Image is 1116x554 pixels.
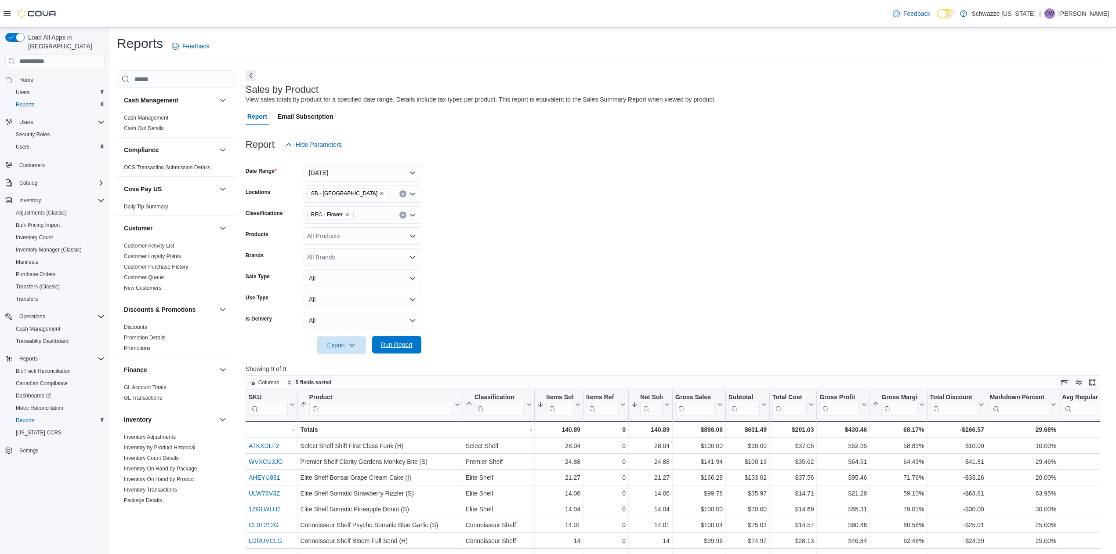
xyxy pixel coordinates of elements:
button: Purchase Orders [9,268,108,281]
div: Net Sold [640,394,663,416]
span: Reports [16,101,34,108]
span: Cash Management [16,325,60,332]
button: Inventory Count [9,231,108,244]
span: GL Transactions [124,394,162,401]
div: $201.03 [772,424,814,435]
span: CW [1045,8,1054,19]
button: Gross Profit [819,394,867,416]
button: Remove REC - Flower from selection in this group [344,212,350,217]
div: Items Ref [586,394,619,402]
a: GL Transactions [124,395,162,401]
div: $631.49 [728,424,767,435]
button: Open list of options [409,211,416,219]
a: Cash Management [12,324,64,334]
a: Inventory Count Details [124,455,179,461]
button: Columns [246,377,283,388]
span: Adjustments (Classic) [12,208,105,218]
a: BioTrack Reconciliation [12,366,74,376]
button: Inventory [2,194,108,207]
a: CL0T212G [249,521,279,528]
button: Reports [16,354,41,364]
span: Load All Apps in [GEOGRAPHIC_DATA] [25,33,105,51]
p: | [1039,8,1041,19]
span: Users [16,89,29,96]
span: Inventory Manager (Classic) [12,244,105,255]
span: Promotions [124,345,151,352]
span: Cash Management [12,324,105,334]
h3: Sales by Product [246,84,319,95]
button: Customers [2,158,108,171]
button: Items Ref [586,394,626,416]
a: Manifests [12,257,42,267]
span: REC - Flower [311,210,343,219]
button: Inventory [16,195,44,206]
span: Catalog [16,178,105,188]
span: Purchase Orders [12,269,105,280]
span: Inventory Count [12,232,105,243]
button: Open list of options [409,190,416,197]
span: Feedback [903,9,930,18]
button: Next [246,70,256,81]
a: Cash Management [124,115,168,121]
button: Traceabilty Dashboard [9,335,108,347]
span: Bulk Pricing Import [12,220,105,230]
span: Traceabilty Dashboard [16,338,69,345]
span: BioTrack Reconciliation [16,368,71,375]
span: Inventory Count [16,234,53,241]
img: Cova [18,9,57,18]
label: Sale Type [246,273,270,280]
h3: Cash Management [124,96,178,105]
a: Transfers (Classic) [12,281,63,292]
a: Dashboards [12,390,54,401]
span: Email Subscription [278,108,333,125]
span: Inventory [16,195,105,206]
div: Total Discount [930,394,977,416]
button: BioTrack Reconciliation [9,365,108,377]
span: Users [12,87,105,98]
button: Cash Management [124,96,216,105]
button: Transfers (Classic) [9,281,108,293]
div: - [248,424,295,435]
button: Security Roles [9,128,108,141]
div: Total Cost [772,394,807,402]
button: Discounts & Promotions [217,304,228,315]
a: Metrc Reconciliation [12,403,67,413]
button: Gross Margin [873,394,924,416]
div: Markdown Percent [990,394,1049,402]
span: Canadian Compliance [12,378,105,389]
span: Transfers [16,295,38,303]
span: Report [247,108,267,125]
a: Settings [16,445,42,456]
span: Daily Tip Summary [124,203,168,210]
span: Feedback [182,42,209,51]
button: Users [9,141,108,153]
span: Hide Parameters [296,140,342,149]
div: Classification [474,394,525,402]
span: Users [19,119,33,126]
div: Cova Pay US [117,201,235,215]
button: [DATE] [304,164,421,182]
a: Canadian Compliance [12,378,71,389]
div: Select Shelf Shift First Class Funk (H) [300,441,460,451]
a: LDRUVCLG [249,537,282,544]
button: Bulk Pricing Import [9,219,108,231]
button: Display options [1073,377,1084,388]
span: SB - [GEOGRAPHIC_DATA] [311,189,377,198]
div: Gross Sales [675,394,716,416]
button: Manifests [9,256,108,268]
h1: Reports [117,35,163,52]
span: Canadian Compliance [16,380,68,387]
a: Promotions [124,345,151,351]
div: Discounts & Promotions [117,322,235,357]
button: Discounts & Promotions [124,305,216,314]
button: Catalog [16,178,41,188]
a: Users [12,87,33,98]
button: Customer [124,224,216,233]
span: Customers [19,162,45,169]
a: Purchase Orders [12,269,59,280]
div: $430.46 [819,424,867,435]
span: Cash Out Details [124,125,164,132]
button: Reports [9,98,108,111]
button: Users [2,116,108,128]
a: Inventory Count [12,232,57,243]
